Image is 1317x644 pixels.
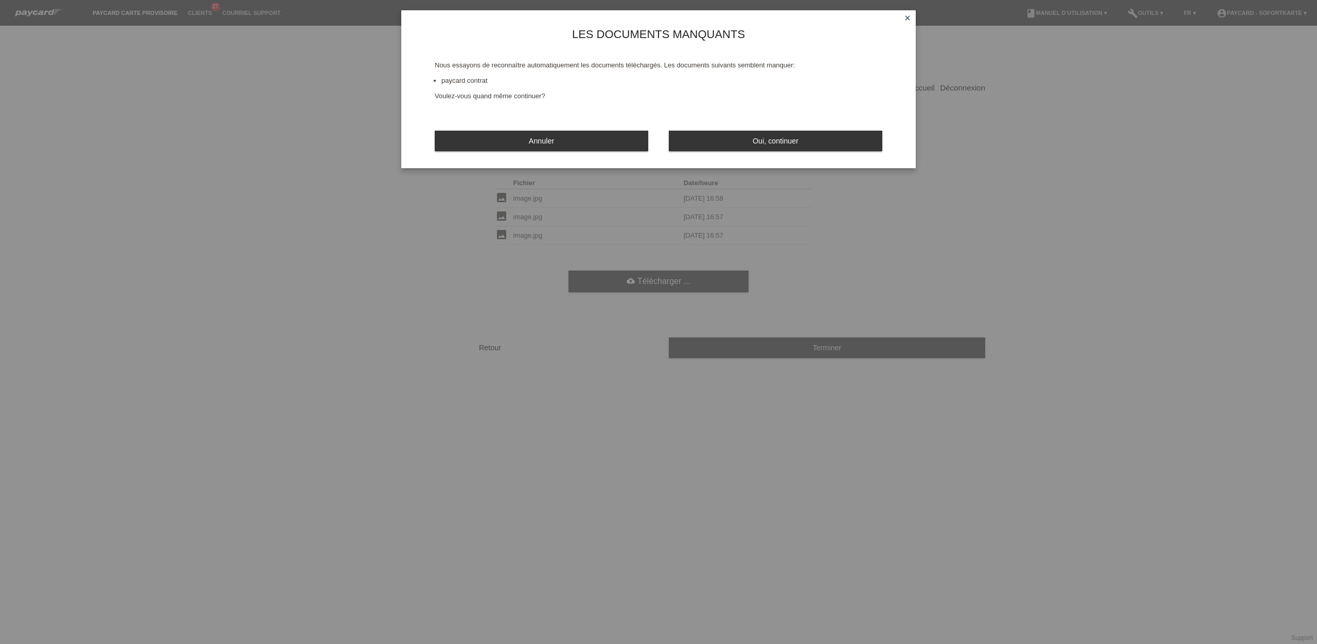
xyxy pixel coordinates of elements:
[669,131,882,151] button: Oui, continuer
[753,137,798,145] span: Oui, continuer
[435,131,648,151] a: Annuler
[435,28,882,41] h1: Les documents manquants
[401,10,916,168] div: Nous essayons de reconnaître automatiquement les documents téléchargés. Les documents suivants se...
[441,77,882,84] li: paycard contrat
